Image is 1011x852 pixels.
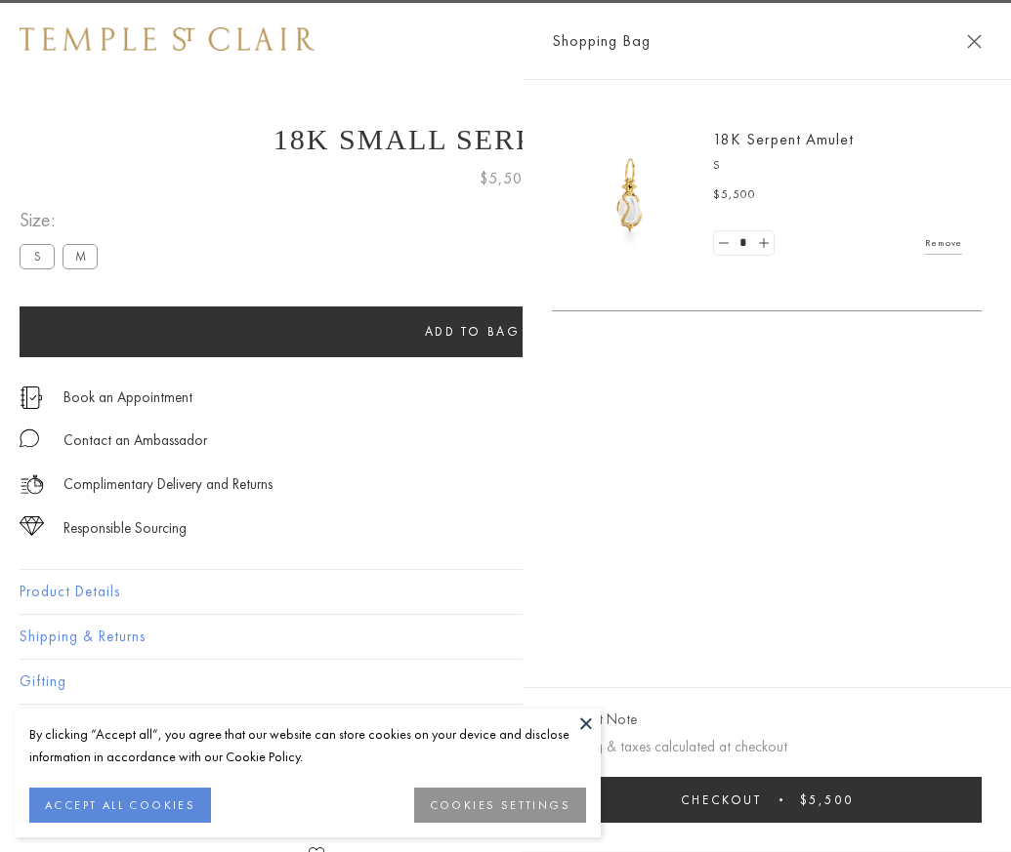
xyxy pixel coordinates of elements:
p: Complimentary Delivery and Returns [63,472,273,497]
a: Remove [925,232,962,254]
img: icon_sourcing.svg [20,516,44,536]
img: Temple St. Clair [20,27,315,51]
span: Checkout [681,791,762,808]
div: Contact an Ambassador [63,428,207,453]
button: Checkout $5,500 [552,777,982,823]
span: Shopping Bag [552,28,651,54]
img: icon_appointment.svg [20,386,43,409]
button: Product Details [20,570,991,614]
img: P51836-E11SERPPV [571,137,689,254]
a: Set quantity to 2 [753,231,773,256]
button: Close Shopping Bag [967,34,982,49]
img: icon_delivery.svg [20,472,44,497]
button: ACCEPT ALL COOKIES [29,788,211,823]
span: $5,500 [800,791,854,808]
a: 18K Serpent Amulet [713,129,854,149]
button: Add to bag [20,306,925,357]
button: COOKIES SETTINGS [414,788,586,823]
span: Size: [20,204,105,236]
a: Book an Appointment [63,386,192,408]
h1: 18K Small Serpent Amulet [20,123,991,156]
label: M [63,244,98,268]
span: $5,500 [480,166,532,191]
div: Responsible Sourcing [63,516,187,541]
span: $5,500 [713,185,756,205]
button: Shipping & Returns [20,615,991,659]
span: Add to bag [425,323,521,340]
button: Gifting [20,660,991,704]
p: S [713,156,962,176]
p: Shipping & taxes calculated at checkout [552,735,982,759]
div: By clicking “Accept all”, you agree that our website can store cookies on your device and disclos... [29,723,586,768]
button: Add Gift Note [552,708,637,732]
img: MessageIcon-01_2.svg [20,428,39,448]
label: S [20,244,55,268]
a: Set quantity to 0 [714,231,734,256]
